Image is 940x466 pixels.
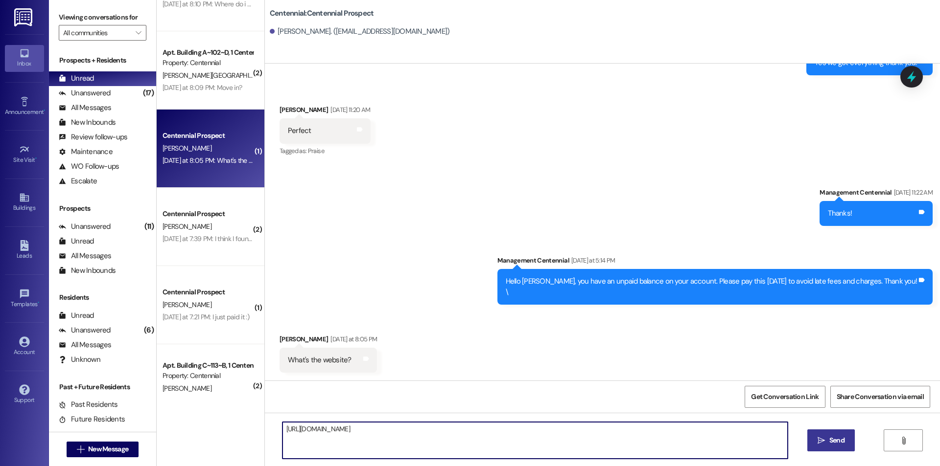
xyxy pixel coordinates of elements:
div: Future Residents [59,414,125,424]
div: Unknown [59,355,100,365]
button: New Message [67,442,139,457]
span: [PERSON_NAME][GEOGRAPHIC_DATA] [163,71,274,80]
div: Hello [PERSON_NAME], you have an unpaid balance on your account. Please pay this [DATE] to avoid ... [506,276,917,297]
div: Unanswered [59,88,111,98]
span: Praise [308,147,324,155]
span: [PERSON_NAME] [163,144,211,153]
div: Unread [59,311,94,321]
div: Review follow-ups [59,132,127,142]
div: [DATE] 11:22 AM [892,187,933,198]
div: All Messages [59,340,111,350]
div: Unanswered [59,222,111,232]
div: Apt. Building C~113~B, 1 Centennial [163,360,253,371]
a: Support [5,381,44,408]
i:  [900,437,907,444]
div: [PERSON_NAME] [280,334,377,348]
div: (11) [142,219,156,234]
span: • [35,155,37,162]
b: Centennial: Centennial Prospect [270,8,374,19]
div: What's the website? [288,355,352,365]
img: ResiDesk Logo [14,8,34,26]
div: [DATE] at 8:05 PM: What's the website? [163,156,274,165]
div: Prospects + Residents [49,55,156,66]
div: Residents [49,292,156,303]
a: Buildings [5,189,44,216]
div: All Messages [59,251,111,261]
div: (6) [141,323,156,338]
input: All communities [63,25,131,41]
button: Send [807,429,855,451]
div: Centennial Prospect [163,209,253,219]
div: Past + Future Residents [49,382,156,392]
div: [PERSON_NAME] [280,105,371,118]
div: [PERSON_NAME]. ([EMAIL_ADDRESS][DOMAIN_NAME]) [270,26,450,37]
a: Leads [5,237,44,264]
textarea: [URL][DOMAIN_NAME] [282,422,788,459]
div: Centennial Prospect [163,131,253,141]
div: Tagged as: [280,144,371,158]
div: [DATE] at 5:14 PM [569,255,615,266]
button: Get Conversation Link [745,386,825,408]
div: Past Residents [59,399,118,410]
div: [DATE] 11:20 AM [328,105,370,115]
div: Centennial Prospect [163,287,253,297]
div: [DATE] at 8:09 PM: Move in? [163,83,242,92]
div: [DATE] at 7:39 PM: I think I found it. Also [PERSON_NAME] [PERSON_NAME] (#115-C) will need a park... [163,234,650,243]
div: Apt. Building A~102~D, 1 Centennial [163,47,253,58]
span: New Message [88,444,128,454]
div: (17) [141,86,156,101]
div: Maintenance [59,147,113,157]
i:  [77,445,84,453]
span: • [38,299,39,306]
div: [DATE] at 8:05 PM [328,334,377,344]
button: Share Conversation via email [830,386,930,408]
span: • [44,107,45,114]
div: Unanswered [59,325,111,335]
div: New Inbounds [59,117,116,128]
div: Property: Centennial [163,58,253,68]
div: Property: Centennial [163,371,253,381]
a: Account [5,333,44,360]
span: Share Conversation via email [837,392,924,402]
div: Unread [59,236,94,246]
i:  [818,437,825,444]
div: Perfect [288,126,311,136]
div: Management Centennial [820,187,933,201]
a: Inbox [5,45,44,71]
span: [PERSON_NAME] [163,222,211,231]
div: Thanks! [828,208,852,219]
div: New Inbounds [59,266,116,276]
div: Unread [59,73,94,84]
span: Send [829,435,845,445]
div: All Messages [59,103,111,113]
span: [PERSON_NAME] [163,300,211,309]
span: [PERSON_NAME] [163,384,211,393]
a: Templates • [5,286,44,312]
span: Get Conversation Link [751,392,819,402]
div: Escalate [59,176,97,186]
div: Management Centennial [497,255,933,269]
div: [DATE] at 7:21 PM: I just paid it :) [163,312,249,321]
a: Site Visit • [5,141,44,168]
div: Prospects [49,203,156,214]
label: Viewing conversations for [59,10,146,25]
div: WO Follow-ups [59,161,119,172]
div: [DATE] at 6:28 PM: Thank you for the offer though! [163,396,304,405]
i:  [136,29,141,37]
